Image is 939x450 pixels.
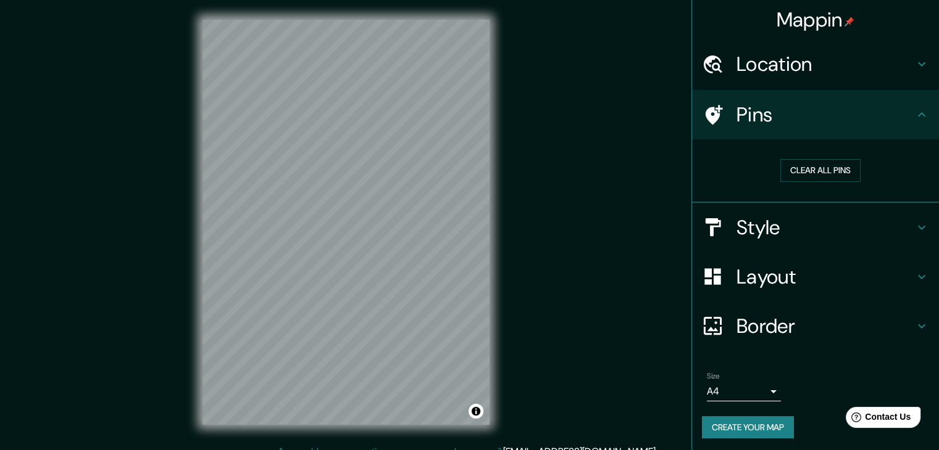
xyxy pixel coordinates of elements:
h4: Layout [737,264,914,289]
canvas: Map [202,20,490,425]
img: pin-icon.png [845,17,854,27]
label: Size [707,370,720,381]
button: Create your map [702,416,794,439]
div: Style [692,203,939,252]
button: Toggle attribution [469,404,483,419]
h4: Location [737,52,914,76]
div: Layout [692,252,939,301]
h4: Border [737,314,914,338]
div: A4 [707,382,781,401]
h4: Pins [737,102,914,127]
div: Location [692,39,939,89]
h4: Style [737,215,914,240]
iframe: Help widget launcher [829,402,925,436]
h4: Mappin [777,7,855,32]
div: Border [692,301,939,351]
div: Pins [692,90,939,139]
button: Clear all pins [780,159,861,182]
